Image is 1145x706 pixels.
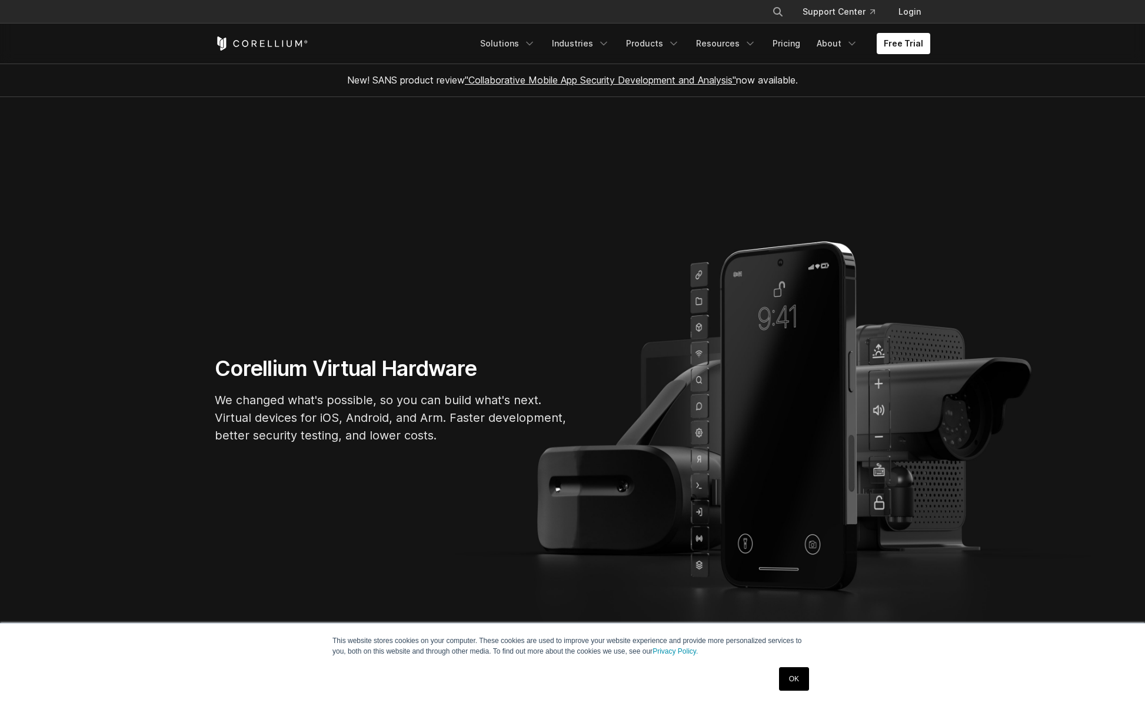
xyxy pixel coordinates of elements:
a: Free Trial [877,33,930,54]
button: Search [767,1,788,22]
a: Products [619,33,687,54]
a: About [810,33,865,54]
a: Resources [689,33,763,54]
a: Solutions [473,33,542,54]
span: New! SANS product review now available. [347,74,798,86]
a: Industries [545,33,617,54]
a: Privacy Policy. [653,647,698,655]
p: We changed what's possible, so you can build what's next. Virtual devices for iOS, Android, and A... [215,391,568,444]
div: Navigation Menu [473,33,930,54]
h1: Corellium Virtual Hardware [215,355,568,382]
p: This website stores cookies on your computer. These cookies are used to improve your website expe... [332,635,813,657]
div: Navigation Menu [758,1,930,22]
a: Login [889,1,930,22]
a: "Collaborative Mobile App Security Development and Analysis" [465,74,736,86]
a: Corellium Home [215,36,308,51]
a: OK [779,667,809,691]
a: Pricing [765,33,807,54]
a: Support Center [793,1,884,22]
